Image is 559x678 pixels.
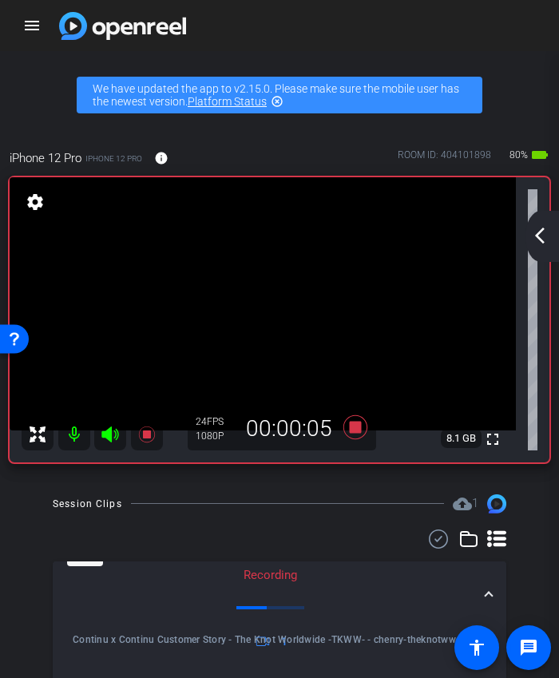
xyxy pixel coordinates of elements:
span: 8.1 GB [441,429,482,448]
mat-expansion-panel-header: thumb-nail[DATE]Recording1 [53,561,506,632]
span: 80% [507,142,530,168]
span: FPS [207,416,224,427]
span: 1 [472,496,478,510]
span: iPhone 12 Pro [85,153,142,165]
mat-icon: info [154,151,168,165]
mat-icon: accessibility [467,638,486,657]
mat-icon: settings [24,192,46,212]
mat-icon: menu [22,16,42,35]
mat-icon: message [519,638,538,657]
span: Destinations for your clips [453,494,478,513]
a: Platform Status [188,95,267,108]
div: We have updated the app to v2.15.0. Please make sure the mobile user has the newest version. [77,77,482,113]
div: Recording [236,566,305,585]
img: Session clips [487,494,506,513]
img: app logo [59,12,186,40]
div: ROOM ID: 404101898 [398,148,491,171]
mat-icon: highlight_off [271,95,283,108]
span: Continu x Continu Customer Story - The Knot Worldwide -TKWW- - chenry-theknotww.com-iPhone 12 Pro... [73,632,494,648]
mat-icon: cloud_upload [453,494,472,513]
mat-icon: arrow_back_ios_new [530,226,549,245]
div: 1080P [196,430,236,442]
div: Session Clips [53,496,122,512]
div: 00:00:05 [236,415,343,442]
span: iPhone 12 Pro [10,149,81,167]
mat-icon: battery_std [530,145,549,165]
mat-icon: fullscreen [483,430,502,449]
div: 24 [196,415,236,428]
